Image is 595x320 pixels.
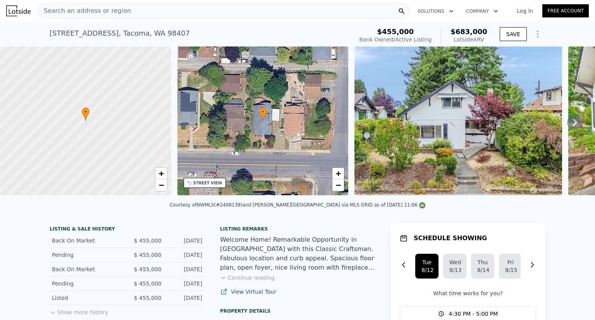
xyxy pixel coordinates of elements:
[168,237,202,244] div: [DATE]
[332,179,344,191] a: Zoom out
[500,27,527,41] button: SAVE
[52,251,121,259] div: Pending
[259,107,267,121] div: •
[471,254,494,279] button: Thu8/14
[134,280,162,287] span: $ 455,000
[134,237,162,244] span: $ 455,000
[336,180,341,190] span: −
[477,258,488,266] div: Thu
[451,28,487,36] span: $683,000
[377,28,414,36] span: $455,000
[134,266,162,272] span: $ 455,000
[499,254,522,279] button: Fri8/15
[168,251,202,259] div: [DATE]
[52,237,121,244] div: Back On Market
[155,179,167,191] a: Zoom out
[158,180,163,190] span: −
[354,46,562,195] img: Sale: 167135991 Parcel: 101017595
[220,226,375,232] div: Listing remarks
[220,308,375,314] div: Property details
[505,258,516,266] div: Fri
[134,252,162,258] span: $ 455,000
[477,266,488,274] div: 8/14
[332,168,344,179] a: Zoom in
[168,294,202,302] div: [DATE]
[168,265,202,273] div: [DATE]
[220,235,375,272] div: Welcome Home! Remarkable Opportunity in [GEOGRAPHIC_DATA] with this Classic Craftsman. Fabulous l...
[411,4,460,18] button: Solutions
[6,5,31,16] img: Lotside
[415,254,439,279] button: Tue8/12
[158,169,163,178] span: +
[155,168,167,179] a: Zoom in
[505,266,516,274] div: 8/15
[220,288,375,296] a: View Virtual Tour
[82,107,89,121] div: •
[38,6,131,15] span: Search an address or region
[193,180,222,186] div: STREET VIEW
[52,280,121,287] div: Pending
[359,36,395,43] span: Bank Owned /
[414,234,487,243] h1: SCHEDULE SHOWING
[50,226,205,234] div: LISTING & SALE HISTORY
[336,169,341,178] span: +
[400,289,536,297] p: What time works for you?
[50,28,190,39] div: [STREET_ADDRESS] , Tacoma , WA 98407
[419,202,425,208] img: NWMLS Logo
[134,295,162,301] span: $ 455,000
[50,305,108,316] button: Show more history
[542,4,589,17] a: Free Account
[449,266,460,274] div: 8/13
[170,202,425,208] div: Courtesy of NWMLS (#2408139) and [PERSON_NAME][GEOGRAPHIC_DATA] via MLS GRID as of [DATE] 11:06
[449,310,498,318] span: 4:30 PM - 5:00 PM
[421,266,432,274] div: 8/12
[52,294,121,302] div: Listed
[443,254,466,279] button: Wed8/13
[82,108,89,115] span: •
[259,108,267,115] span: •
[52,265,121,273] div: Back On Market
[451,36,487,43] div: Lotside ARV
[421,258,432,266] div: Tue
[449,258,460,266] div: Wed
[530,26,545,42] button: Show Options
[395,36,432,43] span: Active Listing
[220,274,275,282] button: Continue reading
[460,4,504,18] button: Company
[507,7,542,15] a: Log In
[168,280,202,287] div: [DATE]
